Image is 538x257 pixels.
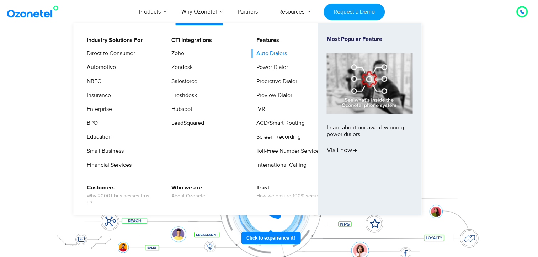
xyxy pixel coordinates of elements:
[252,77,298,86] a: Predictive Dialer
[82,49,136,58] a: Direct to Consumer
[167,49,185,58] a: Zoho
[252,105,266,114] a: IVR
[252,49,288,58] a: Auto Dialers
[47,98,491,106] div: Turn every conversation into a growth engine for your enterprise.
[82,119,99,128] a: BPO
[252,147,323,156] a: Toll-Free Number Services
[256,193,323,199] span: How we ensure 100% security
[167,183,207,200] a: Who we areAbout Ozonetel
[82,161,133,170] a: Financial Services
[47,64,491,98] div: Customer Experiences
[252,183,324,200] a: TrustHow we ensure 100% security
[82,77,102,86] a: NBFC
[82,105,113,114] a: Enterprise
[171,193,206,199] span: About Ozonetel
[252,63,289,72] a: Power Dialer
[252,133,302,141] a: Screen Recording
[47,45,491,68] div: Orchestrate Intelligent
[87,193,157,205] span: Why 2000+ businesses trust us
[82,183,158,206] a: CustomersWhy 2000+ businesses trust us
[82,147,125,156] a: Small Business
[167,63,194,72] a: Zendesk
[327,36,413,203] a: Most Popular FeatureLearn about our award-winning power dialers.Visit now
[327,147,357,155] span: Visit now
[252,36,280,45] a: Features
[252,161,308,170] a: International Calling
[82,63,117,72] a: Automotive
[82,91,112,100] a: Insurance
[167,91,198,100] a: Freshdesk
[324,4,384,20] a: Request a Demo
[327,53,413,113] img: phone-system-min.jpg
[167,36,213,45] a: CTI Integrations
[167,119,205,128] a: LeadSquared
[167,77,198,86] a: Salesforce
[167,105,193,114] a: Hubspot
[252,91,293,100] a: Preview Dialer
[82,133,113,141] a: Education
[82,36,144,45] a: Industry Solutions For
[252,119,306,128] a: ACD/Smart Routing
